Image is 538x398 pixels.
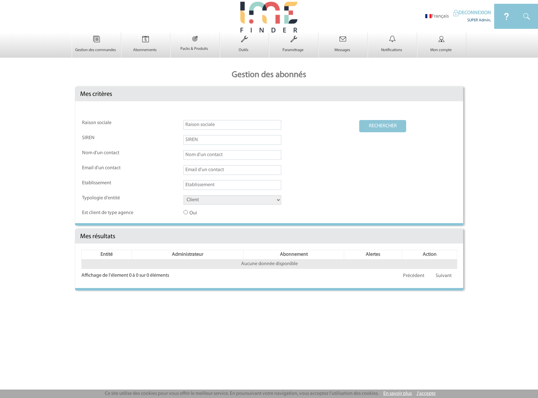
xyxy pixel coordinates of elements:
[75,229,463,244] div: Mes résultats
[171,46,218,51] p: Packs & Produits
[82,135,138,141] label: SIREN
[82,180,138,186] label: Etablissement
[82,195,138,201] label: Typologie d'entité
[402,250,457,259] th: Action: activer pour trier la colonne par ordre croissant
[330,33,356,46] img: Messages
[133,33,158,46] img: Abonnements
[132,250,243,259] th: Administrateur: activer pour trier la colonne par ordre croissant
[184,180,281,190] input: Etablissement
[319,42,368,53] a: Messages
[453,10,491,15] a: DECONNEXION
[72,48,119,53] p: Gestion des commandes
[429,33,454,46] img: Mon compte
[184,135,281,145] input: SIREN
[220,42,269,53] a: Outils
[122,48,169,53] p: Abonnements
[75,87,463,101] div: Mes critères
[368,48,415,53] p: Notifications
[453,16,491,23] div: SUPER Admin,
[220,48,267,53] p: Outils
[319,48,366,53] p: Messages
[105,391,379,396] span: Ce site utilise des cookies pour vous offrir le meilleur service. En poursuivant votre navigation...
[184,150,281,160] input: Nom d'un contact
[359,120,406,132] button: RECHERCHER
[82,165,138,171] label: Email d'un contact
[82,250,132,259] th: Entité: activer pour trier la colonne par ordre décroissant
[430,270,457,282] a: Suivant
[383,391,412,396] a: En savoir plus
[344,250,402,259] th: Alertes: activer pour trier la colonne par ordre croissant
[417,42,466,53] a: Mon compte
[380,33,405,46] img: Notifications
[368,42,417,53] a: Notifications
[425,14,432,18] img: fr
[84,33,109,46] img: Gestion des commandes
[82,150,138,156] label: Nom d'un contact
[184,210,240,216] label: Oui
[519,4,538,29] img: IDEAL Meetings & Events
[281,33,307,46] img: Paramétrage
[82,259,457,269] td: Aucune donnée disponible
[82,120,138,126] label: Raison sociale
[82,210,138,216] label: Est client de type agence
[81,269,169,279] div: Affichage de l'élement 0 à 0 sur 0 éléments
[231,33,257,46] img: Outils
[416,391,436,396] a: J'accepte
[244,250,344,259] th: Abonnement: activer pour trier la colonne par ordre croissant
[417,48,465,53] p: Mon compte
[494,4,519,29] img: IDEAL Meetings & Events
[453,10,458,16] img: IDEAL Meetings & Events
[184,120,281,130] input: Raison sociale
[184,165,281,175] input: Email d'un contact
[269,48,317,53] p: Paramétrage
[183,33,207,45] img: Packs & Produits
[171,41,220,51] a: Packs & Produits
[72,64,466,86] p: Gestion des abonnés
[122,42,170,53] a: Abonnements
[425,13,449,19] li: Français
[398,270,430,282] a: Précédent
[269,42,318,53] a: Paramétrage
[72,42,121,53] a: Gestion des commandes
